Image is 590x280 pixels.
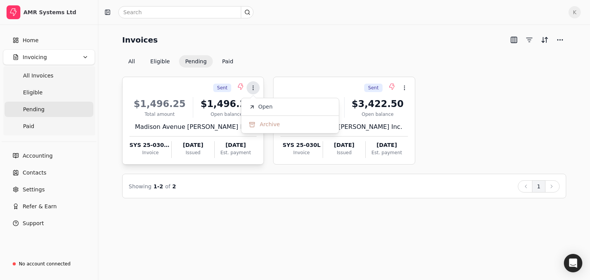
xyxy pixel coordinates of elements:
[129,111,190,118] div: Total amount
[23,186,45,194] span: Settings
[280,122,408,132] div: Madison Avenue [PERSON_NAME] Inc.
[217,84,227,91] span: Sent
[23,72,53,80] span: All Invoices
[172,183,176,189] span: 2
[129,122,257,132] div: Madison Avenue [PERSON_NAME] Inc.
[3,182,95,197] a: Settings
[23,8,91,16] div: AMR Systems Ltd
[554,34,566,46] button: More
[280,97,341,111] div: $3,422.50
[23,36,38,44] span: Home
[3,165,95,180] a: Contacts
[258,103,272,111] span: Open
[165,183,171,189] span: of
[23,53,47,61] span: Invoicing
[323,141,365,149] div: [DATE]
[215,141,257,149] div: [DATE]
[118,6,254,18] input: Search
[323,149,365,156] div: Issued
[3,257,95,271] a: No account connected
[23,203,57,211] span: Refer & Earn
[23,169,46,177] span: Contacts
[154,183,163,189] span: 1 - 2
[348,111,408,118] div: Open balance
[532,180,545,193] button: 1
[196,97,257,111] div: $1,496.25
[5,102,93,117] a: Pending
[172,149,214,156] div: Issued
[216,55,239,68] button: Paid
[144,55,176,68] button: Eligible
[122,55,239,68] div: Invoice filter options
[196,111,257,118] div: Open balance
[3,148,95,163] a: Accounting
[129,183,151,189] span: Showing
[122,55,141,68] button: All
[366,149,408,156] div: Est. payment
[19,260,71,267] div: No account connected
[129,149,171,156] div: Invoice
[23,152,53,160] span: Accounting
[3,199,95,214] button: Refer & Earn
[5,68,93,83] a: All Invoices
[23,219,44,227] span: Support
[122,34,158,46] h2: Invoices
[260,120,280,128] span: Archive
[129,97,190,111] div: $1,496.25
[348,97,408,111] div: $3,422.50
[23,105,45,114] span: Pending
[5,119,93,134] a: Paid
[280,149,322,156] div: Invoice
[179,55,213,68] button: Pending
[3,33,95,48] a: Home
[23,122,34,130] span: Paid
[568,6,581,18] button: K
[280,141,322,149] div: SYS 25-030L
[215,149,257,156] div: Est. payment
[564,254,582,272] div: Open Intercom Messenger
[366,141,408,149] div: [DATE]
[3,216,95,231] button: Support
[23,89,43,97] span: Eligible
[3,49,95,65] button: Invoicing
[5,85,93,100] a: Eligible
[368,84,378,91] span: Sent
[129,141,171,149] div: SYS 25-030L 0906
[172,141,214,149] div: [DATE]
[539,34,551,46] button: Sort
